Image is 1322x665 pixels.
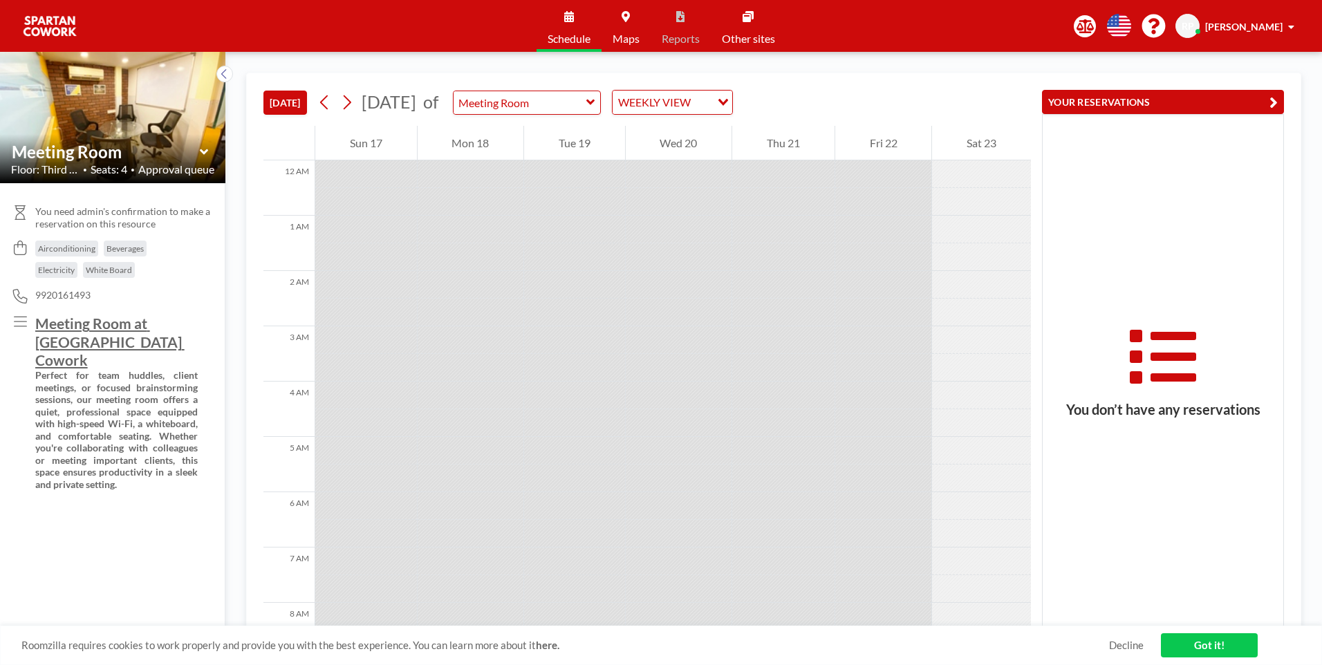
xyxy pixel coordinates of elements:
span: Approval queue [138,162,214,176]
span: You need admin's confirmation to make a reservation on this resource [35,205,214,230]
button: YOUR RESERVATIONS [1042,90,1284,114]
span: [PERSON_NAME] [1205,21,1283,32]
a: Decline [1109,639,1144,652]
span: Beverages [106,243,144,254]
input: Meeting Room [454,91,586,114]
div: Mon 18 [418,126,524,160]
div: 5 AM [263,437,315,492]
div: 2 AM [263,271,315,326]
span: 9920161493 [35,289,91,301]
div: Wed 20 [626,126,732,160]
input: Search for option [695,93,709,111]
a: here. [536,639,559,651]
span: • [83,165,87,174]
span: White Board [86,265,132,275]
a: Got it! [1161,633,1258,657]
span: Schedule [548,33,590,44]
span: RP [1182,20,1194,32]
strong: Perfect for team huddles, client meetings, or focused brainstorming sessions, our meeting room of... [35,369,200,490]
span: • [131,165,135,174]
u: Meeting Room at [GEOGRAPHIC_DATA] Cowork [35,315,185,368]
div: 7 AM [263,547,315,603]
span: Reports [662,33,700,44]
span: Other sites [722,33,775,44]
span: of [423,91,438,113]
div: 12 AM [263,160,315,216]
div: Fri 22 [835,126,932,160]
img: organization-logo [22,12,77,40]
h3: You don’t have any reservations [1043,401,1283,418]
div: 8 AM [263,603,315,658]
span: WEEKLY VIEW [615,93,693,111]
span: Maps [613,33,640,44]
div: 4 AM [263,382,315,437]
span: Seats: 4 [91,162,127,176]
span: Electricity [38,265,75,275]
span: [DATE] [362,91,416,112]
div: Tue 19 [524,126,625,160]
span: Floor: Third Flo... [11,162,80,176]
div: 1 AM [263,216,315,271]
span: Airconditioning [38,243,95,254]
input: Meeting Room [12,142,200,162]
span: Roomzilla requires cookies to work properly and provide you with the best experience. You can lea... [21,639,1109,652]
button: [DATE] [263,91,307,115]
div: Sun 17 [315,126,417,160]
div: 3 AM [263,326,315,382]
div: Thu 21 [732,126,835,160]
div: 6 AM [263,492,315,547]
div: Sat 23 [932,126,1031,160]
div: Search for option [613,91,732,114]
